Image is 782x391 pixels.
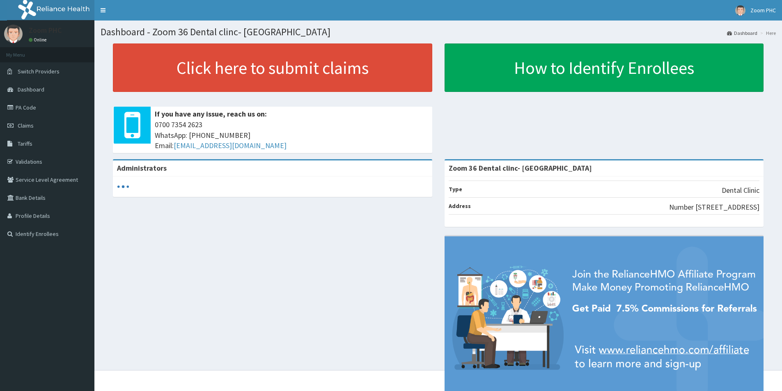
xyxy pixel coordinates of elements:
[29,37,48,43] a: Online
[29,27,62,34] p: Zoom PHC
[669,202,759,213] p: Number [STREET_ADDRESS]
[722,185,759,196] p: Dental Clinic
[18,140,32,147] span: Tariffs
[4,25,23,43] img: User Image
[18,86,44,93] span: Dashboard
[18,68,60,75] span: Switch Providers
[155,109,267,119] b: If you have any issue, reach us on:
[155,119,428,151] span: 0700 7354 2623 WhatsApp: [PHONE_NUMBER] Email:
[174,141,287,150] a: [EMAIL_ADDRESS][DOMAIN_NAME]
[758,30,776,37] li: Here
[117,181,129,193] svg: audio-loading
[727,30,757,37] a: Dashboard
[750,7,776,14] span: Zoom PHC
[113,43,432,92] a: Click here to submit claims
[117,163,167,173] b: Administrators
[735,5,745,16] img: User Image
[449,185,462,193] b: Type
[449,163,592,173] strong: Zoom 36 Dental clinc- [GEOGRAPHIC_DATA]
[18,122,34,129] span: Claims
[449,202,471,210] b: Address
[101,27,776,37] h1: Dashboard - Zoom 36 Dental clinc- [GEOGRAPHIC_DATA]
[445,43,764,92] a: How to Identify Enrollees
